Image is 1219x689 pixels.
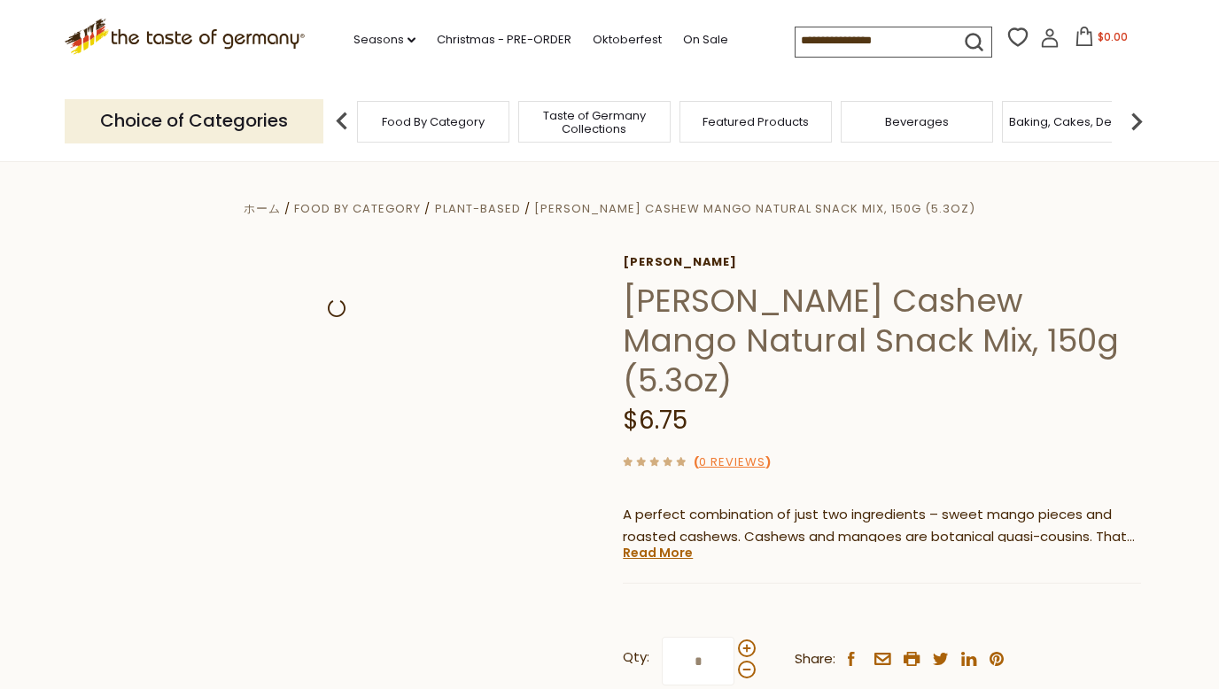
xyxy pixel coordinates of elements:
a: Taste of Germany Collections [524,109,665,135]
a: 0 Reviews [699,453,765,472]
a: Seasons [353,30,415,50]
span: $6.75 [623,403,687,437]
a: Featured Products [703,115,809,128]
a: Baking, Cakes, Desserts [1009,115,1146,128]
img: next arrow [1119,104,1154,139]
a: Food By Category [294,200,421,217]
a: Food By Category [382,115,485,128]
a: [PERSON_NAME] [623,255,1141,269]
a: Plant-Based [435,200,521,217]
img: previous arrow [324,104,360,139]
a: Oktoberfest [593,30,662,50]
p: Choice of Categories [65,99,323,143]
input: Qty: [662,637,734,685]
span: $0.00 [1098,29,1128,44]
button: $0.00 [1063,27,1138,53]
a: Christmas - PRE-ORDER [437,30,571,50]
a: ホーム [244,200,281,217]
a: [PERSON_NAME] Cashew Mango Natural Snack Mix, 150g (5.3oz) [534,200,975,217]
span: Share: [795,648,835,670]
a: Beverages [885,115,949,128]
p: A perfect combination of just two ingredients – sweet mango pieces and roasted cashews. Cashews a... [623,504,1141,548]
a: On Sale [683,30,728,50]
a: Read More [623,544,693,561]
h1: [PERSON_NAME] Cashew Mango Natural Snack Mix, 150g (5.3oz) [623,281,1141,400]
strong: Qty: [623,646,649,669]
span: ( ) [694,453,771,470]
